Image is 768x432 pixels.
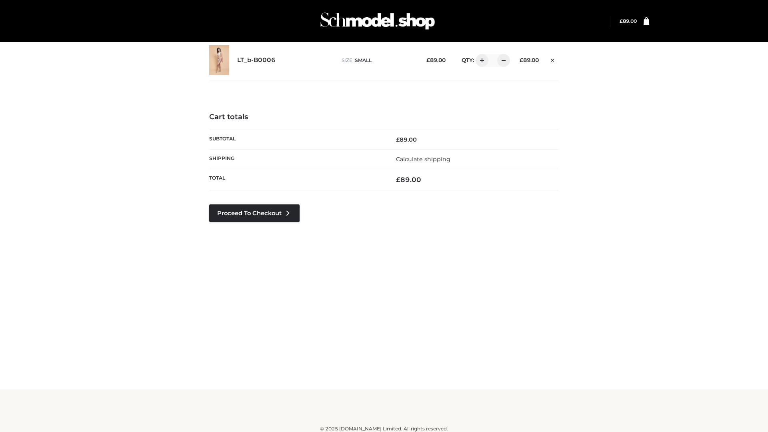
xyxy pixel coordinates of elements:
h4: Cart totals [209,113,559,122]
bdi: 89.00 [520,57,539,63]
span: £ [396,176,400,184]
img: Schmodel Admin 964 [318,5,438,37]
span: £ [620,18,623,24]
th: Shipping [209,149,384,169]
th: Subtotal [209,130,384,149]
span: £ [520,57,523,63]
a: Proceed to Checkout [209,204,300,222]
a: £89.00 [620,18,637,24]
bdi: 89.00 [426,57,446,63]
th: Total [209,169,384,190]
span: £ [426,57,430,63]
a: Calculate shipping [396,156,450,163]
bdi: 89.00 [396,176,421,184]
span: £ [396,136,400,143]
div: QTY: [454,54,507,67]
span: SMALL [355,57,372,63]
bdi: 89.00 [620,18,637,24]
bdi: 89.00 [396,136,417,143]
p: size : [342,57,414,64]
a: Remove this item [547,54,559,64]
a: LT_b-B0006 [237,56,276,64]
img: LT_b-B0006 - SMALL [209,45,229,75]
